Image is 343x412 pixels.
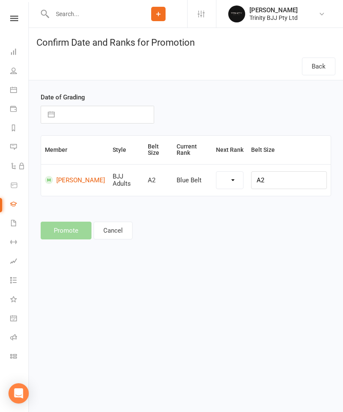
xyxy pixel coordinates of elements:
[10,119,29,138] a: Reports
[8,383,29,404] div: Open Intercom Messenger
[249,6,298,14] div: [PERSON_NAME]
[173,136,212,164] th: Current Rank
[10,100,29,119] a: Payments
[249,14,298,22] div: Trinity BJJ Pty Ltd
[41,92,85,102] label: Date of Grading
[10,329,29,348] a: Roll call kiosk mode
[94,222,133,239] button: Cancel
[212,136,247,164] th: Next Rank
[29,28,343,53] h1: Confirm Date and Ranks for Promotion
[10,348,29,367] a: Class kiosk mode
[10,310,29,329] a: General attendance kiosk mode
[45,176,105,184] a: [PERSON_NAME]
[10,81,29,100] a: Calendar
[10,291,29,310] a: What's New
[148,176,155,184] span: A2
[41,136,109,164] th: Member
[144,136,172,164] th: Belt Size
[10,253,29,272] a: Assessments
[113,173,131,187] span: BJJ Adults
[302,58,335,75] button: Back
[10,176,29,195] a: Product Sales
[247,136,331,164] th: Belt Size
[177,176,202,184] span: Blue Belt
[228,5,245,22] img: thumb_image1712106278.png
[109,136,144,164] th: Style
[10,43,29,62] a: Dashboard
[50,8,130,20] input: Search...
[10,62,29,81] a: People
